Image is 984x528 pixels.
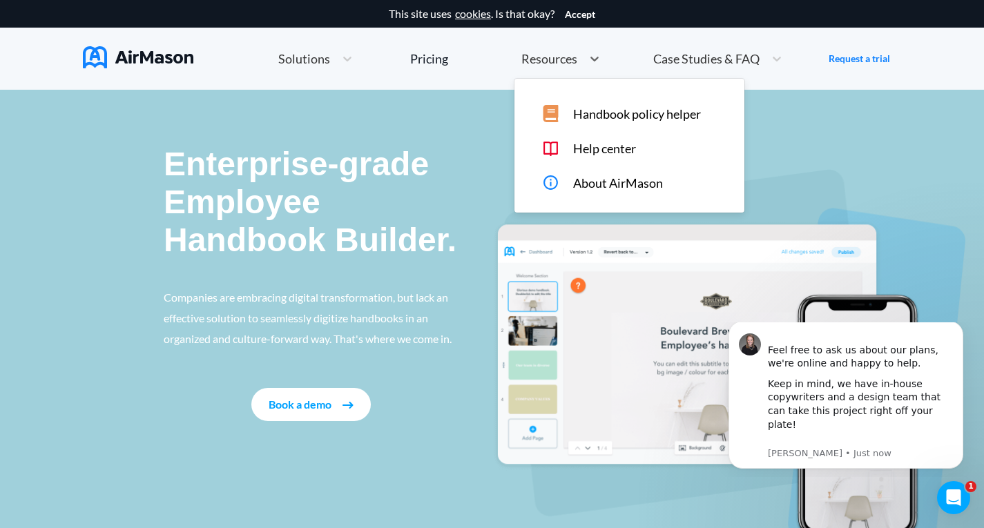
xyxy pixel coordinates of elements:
[164,287,459,349] p: Companies are embracing digital transformation, but lack an effective solution to seamlessly digi...
[653,52,760,65] span: Case Studies & FAQ
[60,125,245,137] p: Message from Holly, sent Just now
[83,46,193,68] img: AirMason Logo
[521,52,577,65] span: Resources
[573,176,663,190] span: About AirMason
[60,8,245,123] div: Message content
[410,46,448,71] a: Pricing
[455,8,491,20] a: cookies
[60,8,245,48] div: Feel free to ask us about our plans, we're online and happy to help.
[278,52,330,65] span: Solutions
[829,52,890,66] a: Request a trial
[965,481,976,492] span: 1
[708,322,984,477] iframe: Intercom notifications message
[573,107,701,121] span: Handbook policy helper
[573,141,636,156] span: Help center
[164,145,459,260] p: Enterprise-grade Employee Handbook Builder.
[60,55,245,123] div: Keep in mind, we have in-house copywriters and a design team that can take this project right off...
[251,388,371,421] button: Book a demo
[937,481,970,514] iframe: Intercom live chat
[31,11,53,33] img: Profile image for Holly
[410,52,448,65] div: Pricing
[565,9,595,20] button: Accept cookies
